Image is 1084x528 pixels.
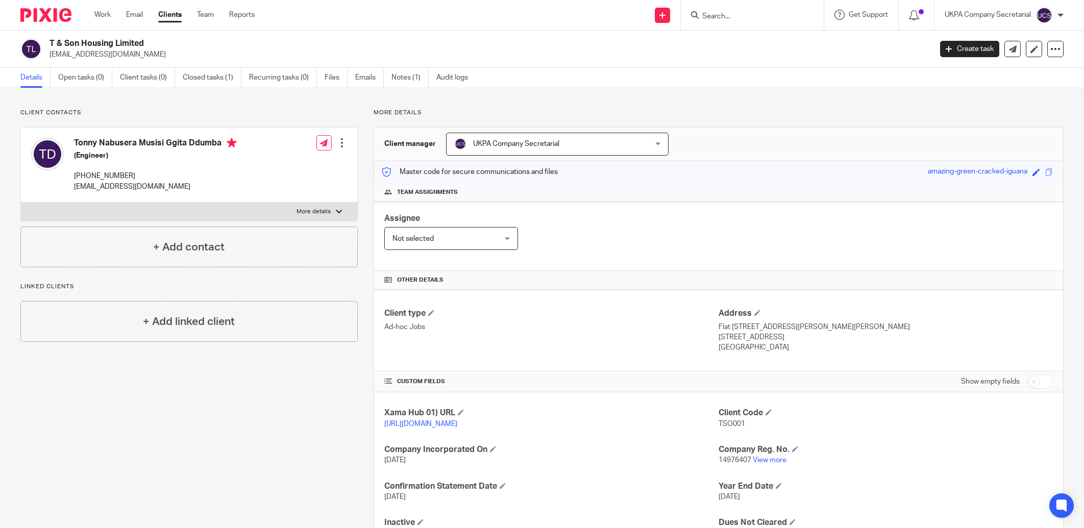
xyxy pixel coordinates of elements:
h4: + Add linked client [143,314,235,330]
h4: CUSTOM FIELDS [384,378,719,386]
span: Team assignments [397,188,458,196]
h4: Year End Date [719,481,1053,492]
a: Emails [355,68,384,88]
span: Other details [397,276,444,284]
h4: Company Reg. No. [719,444,1053,455]
p: [GEOGRAPHIC_DATA] [719,342,1053,353]
a: [URL][DOMAIN_NAME] [384,420,457,428]
span: [DATE] [384,493,406,500]
a: Email [126,10,143,20]
span: UKPA Company Secretarial [473,140,559,147]
p: [EMAIL_ADDRESS][DOMAIN_NAME] [74,182,237,192]
a: Recurring tasks (0) [249,68,317,88]
p: Master code for secure communications and files [382,167,558,177]
h4: Inactive [384,517,719,528]
span: 14976407 [719,457,751,464]
a: Audit logs [436,68,476,88]
label: Show empty fields [961,376,1020,387]
p: [PHONE_NUMBER] [74,171,237,181]
p: More details [297,208,331,216]
div: amazing-green-cracked-iguana [928,166,1027,178]
a: Files [325,68,348,88]
img: svg%3E [20,38,42,60]
a: Reports [229,10,255,20]
img: svg%3E [31,138,64,170]
span: [DATE] [384,457,406,464]
a: Work [94,10,111,20]
h4: Dues Not Cleared [719,517,1053,528]
i: Primary [227,138,237,148]
h4: Confirmation Statement Date [384,481,719,492]
p: Client contacts [20,109,358,117]
a: Closed tasks (1) [183,68,241,88]
span: TSO001 [719,420,745,428]
h4: Company Incorporated On [384,444,719,455]
span: Not selected [392,235,434,242]
p: Linked clients [20,283,358,291]
h5: (Engineer) [74,150,237,161]
p: [STREET_ADDRESS] [719,332,1053,342]
img: svg%3E [1036,7,1052,23]
span: [DATE] [719,493,740,500]
a: Open tasks (0) [58,68,112,88]
img: svg%3E [454,138,466,150]
h2: T & Son Housing Limited [50,38,750,49]
h4: Client type [384,308,719,319]
span: Assignee [384,214,420,222]
a: Client tasks (0) [120,68,175,88]
a: View more [753,457,786,464]
h4: Client Code [719,408,1053,418]
h4: Xama Hub 01) URL [384,408,719,418]
h4: Tonny Nabusera Musisi Ggita Ddumba [74,138,237,150]
p: Flat [STREET_ADDRESS][PERSON_NAME][PERSON_NAME] [719,322,1053,332]
img: Pixie [20,8,71,22]
input: Search [701,12,793,21]
p: Ad-hoc Jobs [384,322,719,332]
h4: + Add contact [153,239,225,255]
h4: Address [719,308,1053,319]
span: Get Support [849,11,888,18]
a: Team [197,10,214,20]
a: Details [20,68,51,88]
p: [EMAIL_ADDRESS][DOMAIN_NAME] [50,49,925,60]
a: Clients [158,10,182,20]
p: UKPA Company Secretarial [945,10,1031,20]
p: More details [374,109,1064,117]
h3: Client manager [384,139,436,149]
a: Notes (1) [391,68,429,88]
a: Create task [940,41,999,57]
